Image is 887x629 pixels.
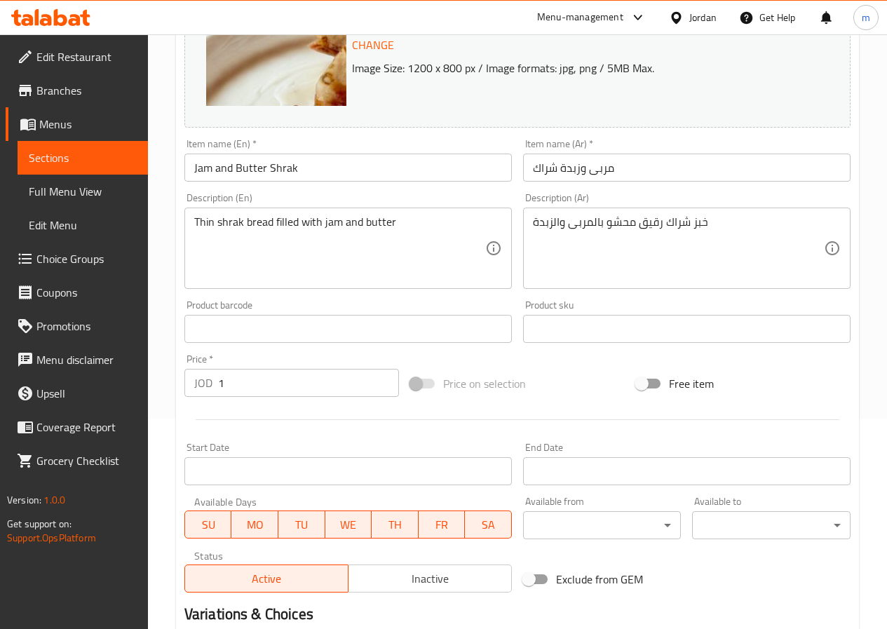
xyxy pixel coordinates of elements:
a: Menu disclaimer [6,343,148,377]
span: MO [237,515,273,535]
button: Inactive [348,564,512,593]
textarea: Thin shrak bread filled with jam and butter [194,215,485,282]
input: Enter name Ar [523,154,851,182]
button: TU [278,510,325,539]
a: Choice Groups [6,242,148,276]
span: Menus [39,116,137,133]
input: Enter name En [184,154,512,182]
a: Edit Restaurant [6,40,148,74]
span: Coverage Report [36,419,137,435]
input: Please enter product sku [523,315,851,343]
span: FR [424,515,460,535]
span: 1.0.0 [43,491,65,509]
span: Change [352,35,394,55]
button: SU [184,510,231,539]
button: SA [465,510,512,539]
span: Branches [36,82,137,99]
button: Active [184,564,348,593]
a: Coupons [6,276,148,309]
p: JOD [194,374,212,391]
a: Support.OpsPlatform [7,529,96,547]
button: WE [325,510,372,539]
a: Grocery Checklist [6,444,148,478]
span: Price on selection [443,375,526,392]
button: Change [346,31,400,60]
div: Menu-management [537,9,623,26]
a: Menus [6,107,148,141]
span: Promotions [36,318,137,334]
span: SA [470,515,506,535]
span: Edit Menu [29,217,137,234]
textarea: خبز شراك رقيق محشو بالمربى والزبدة [533,215,824,282]
a: Upsell [6,377,148,410]
button: FR [419,510,466,539]
span: Full Menu View [29,183,137,200]
h2: Variations & Choices [184,604,851,625]
span: Edit Restaurant [36,48,137,65]
span: Menu disclaimer [36,351,137,368]
div: ​ [523,511,682,539]
span: TU [284,515,320,535]
span: TH [377,515,413,535]
a: Edit Menu [18,208,148,242]
span: Exclude from GEM [556,571,643,588]
a: Branches [6,74,148,107]
span: Free item [669,375,714,392]
span: Upsell [36,385,137,402]
span: Sections [29,149,137,166]
span: Version: [7,491,41,509]
a: Promotions [6,309,148,343]
button: MO [231,510,278,539]
span: WE [331,515,367,535]
a: Sections [18,141,148,175]
p: Image Size: 1200 x 800 px / Image formats: jpg, png / 5MB Max. [346,60,813,76]
span: m [862,10,870,25]
div: Jordan [689,10,717,25]
span: Coupons [36,284,137,301]
span: Active [191,569,343,589]
input: Please enter product barcode [184,315,512,343]
span: Inactive [354,569,506,589]
span: SU [191,515,226,535]
span: Get support on: [7,515,72,533]
span: Grocery Checklist [36,452,137,469]
span: Choice Groups [36,250,137,267]
button: TH [372,510,419,539]
a: Coverage Report [6,410,148,444]
a: Full Menu View [18,175,148,208]
div: ​ [692,511,851,539]
input: Please enter price [218,369,399,397]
